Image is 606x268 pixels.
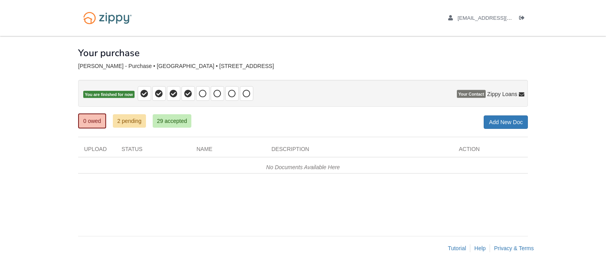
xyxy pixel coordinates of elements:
a: edit profile [448,15,548,23]
a: Add New Doc [484,115,528,129]
span: Your Contact [457,90,486,98]
div: Action [453,145,528,157]
span: You are finished for now [83,91,135,98]
img: Logo [78,8,137,28]
a: Tutorial [448,245,466,251]
div: Name [191,145,266,157]
a: Privacy & Terms [494,245,534,251]
a: Log out [519,15,528,23]
a: 0 owed [78,113,106,128]
h1: Your purchase [78,48,140,58]
a: 29 accepted [153,114,191,128]
a: 2 pending [113,114,146,128]
span: Zippy Loans [487,90,517,98]
div: Description [266,145,453,157]
div: Upload [78,145,116,157]
div: Status [116,145,191,157]
a: Help [474,245,486,251]
em: No Documents Available Here [266,164,340,170]
span: chrisrieber1994@gmail.com [458,15,548,21]
div: [PERSON_NAME] - Purchase • [GEOGRAPHIC_DATA] • [STREET_ADDRESS] [78,63,528,70]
